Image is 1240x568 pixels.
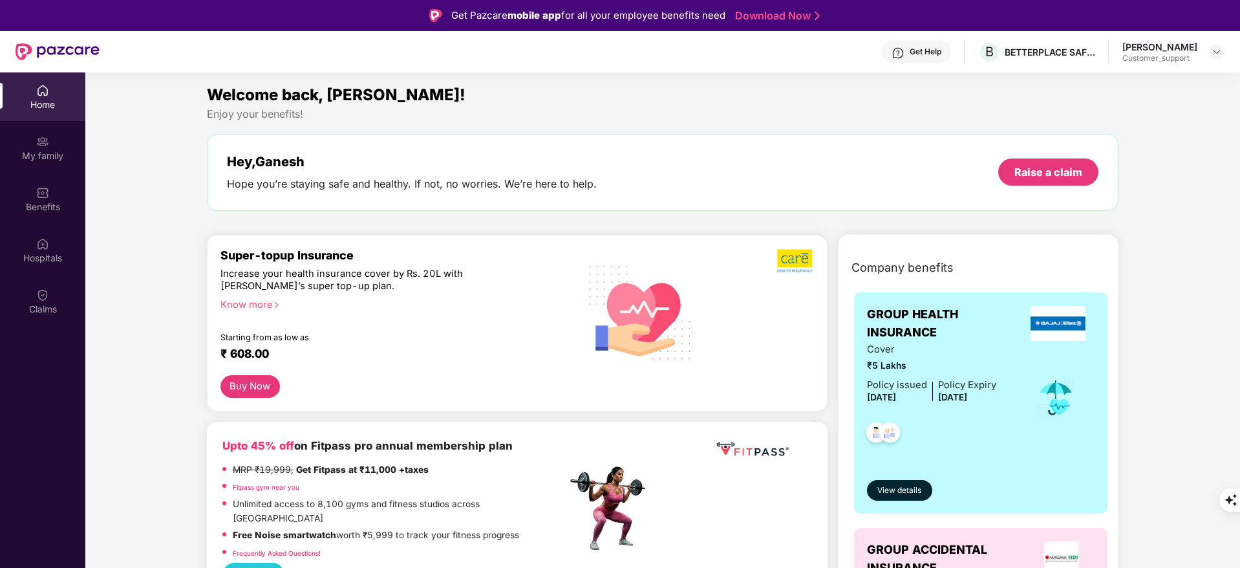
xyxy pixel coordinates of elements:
img: insurerLogo [1031,306,1086,341]
div: Policy issued [867,378,927,393]
div: Hope you’re staying safe and healthy. If not, no worries. We’re here to help. [227,177,597,191]
button: View details [867,480,932,501]
span: B [985,44,994,60]
a: Fitpass gym near you [233,483,299,491]
div: Super-topup Insurance [220,248,567,262]
div: Get Help [910,47,941,57]
img: svg+xml;base64,PHN2ZyB3aWR0aD0iMjAiIGhlaWdodD0iMjAiIHZpZXdCb3g9IjAgMCAyMCAyMCIgZmlsbD0ibm9uZSIgeG... [36,135,49,148]
img: Stroke [815,9,820,23]
span: right [273,301,280,309]
span: Welcome back, [PERSON_NAME]! [207,85,465,104]
div: Enjoy your benefits! [207,107,1119,121]
div: Starting from as low as [220,333,512,342]
img: svg+xml;base64,PHN2ZyB4bWxucz0iaHR0cDovL3d3dy53My5vcmcvMjAwMC9zdmciIHdpZHRoPSI0OC45NDMiIGhlaWdodD... [861,419,892,450]
img: svg+xml;base64,PHN2ZyBpZD0iQ2xhaW0iIHhtbG5zPSJodHRwOi8vd3d3LnczLm9yZy8yMDAwL3N2ZyIgd2lkdGg9IjIwIi... [36,289,49,301]
img: svg+xml;base64,PHN2ZyBpZD0iSG9tZSIgeG1sbnM9Imh0dHA6Ly93d3cudzMub3JnLzIwMDAvc3ZnIiB3aWR0aD0iMjAiIG... [36,84,49,97]
div: BETTERPLACE SAFETY SOLUTIONS PRIVATE LIMITED [1005,46,1095,58]
strong: mobile app [508,9,561,21]
p: worth ₹5,999 to track your fitness progress [233,529,519,543]
img: svg+xml;base64,PHN2ZyB4bWxucz0iaHR0cDovL3d3dy53My5vcmcvMjAwMC9zdmciIHhtbG5zOnhsaW5rPSJodHRwOi8vd3... [579,249,702,375]
span: View details [877,485,921,497]
img: icon [1035,377,1077,419]
img: fpp.png [566,463,657,554]
div: Know more [220,299,559,308]
span: Company benefits [851,259,954,277]
strong: Free Noise smartwatch [233,530,336,540]
span: [DATE] [867,392,896,402]
a: Download Now [735,9,816,23]
img: svg+xml;base64,PHN2ZyBpZD0iSGVscC0zMngzMiIgeG1sbnM9Imh0dHA6Ly93d3cudzMub3JnLzIwMDAvc3ZnIiB3aWR0aD... [892,47,904,60]
div: Customer_support [1122,53,1197,63]
div: ₹ 608.00 [220,347,554,362]
div: [PERSON_NAME] [1122,41,1197,53]
a: Frequently Asked Questions! [233,549,321,557]
img: svg+xml;base64,PHN2ZyB4bWxucz0iaHR0cDovL3d3dy53My5vcmcvMjAwMC9zdmciIHdpZHRoPSI0OC45NDMiIGhlaWdodD... [874,419,906,450]
img: svg+xml;base64,PHN2ZyBpZD0iQmVuZWZpdHMiIHhtbG5zPSJodHRwOi8vd3d3LnczLm9yZy8yMDAwL3N2ZyIgd2lkdGg9Ij... [36,186,49,199]
img: fppp.png [714,437,791,461]
img: svg+xml;base64,PHN2ZyBpZD0iRHJvcGRvd24tMzJ4MzIiIHhtbG5zPSJodHRwOi8vd3d3LnczLm9yZy8yMDAwL3N2ZyIgd2... [1212,47,1222,57]
span: Cover [867,342,996,357]
div: Policy Expiry [938,378,996,393]
div: Get Pazcare for all your employee benefits need [451,8,725,23]
div: Hey, Ganesh [227,154,597,169]
button: Buy Now [220,375,280,398]
strong: Get Fitpass at ₹11,000 +taxes [296,464,429,475]
b: on Fitpass pro annual membership plan [222,439,513,452]
span: ₹5 Lakhs [867,359,996,373]
span: GROUP HEALTH INSURANCE [867,305,1021,342]
span: [DATE] [938,392,967,402]
img: svg+xml;base64,PHN2ZyBpZD0iSG9zcGl0YWxzIiB4bWxucz0iaHR0cDovL3d3dy53My5vcmcvMjAwMC9zdmciIHdpZHRoPS... [36,237,49,250]
div: Raise a claim [1014,165,1082,179]
del: MRP ₹19,999, [233,464,294,475]
p: Unlimited access to 8,100 gyms and fitness studios across [GEOGRAPHIC_DATA] [233,497,566,525]
img: New Pazcare Logo [16,43,100,60]
div: Increase your health insurance cover by Rs. 20L with [PERSON_NAME]’s super top-up plan. [220,268,511,293]
img: b5dec4f62d2307b9de63beb79f102df3.png [777,248,814,273]
b: Upto 45% off [222,439,294,452]
img: Logo [429,9,442,22]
